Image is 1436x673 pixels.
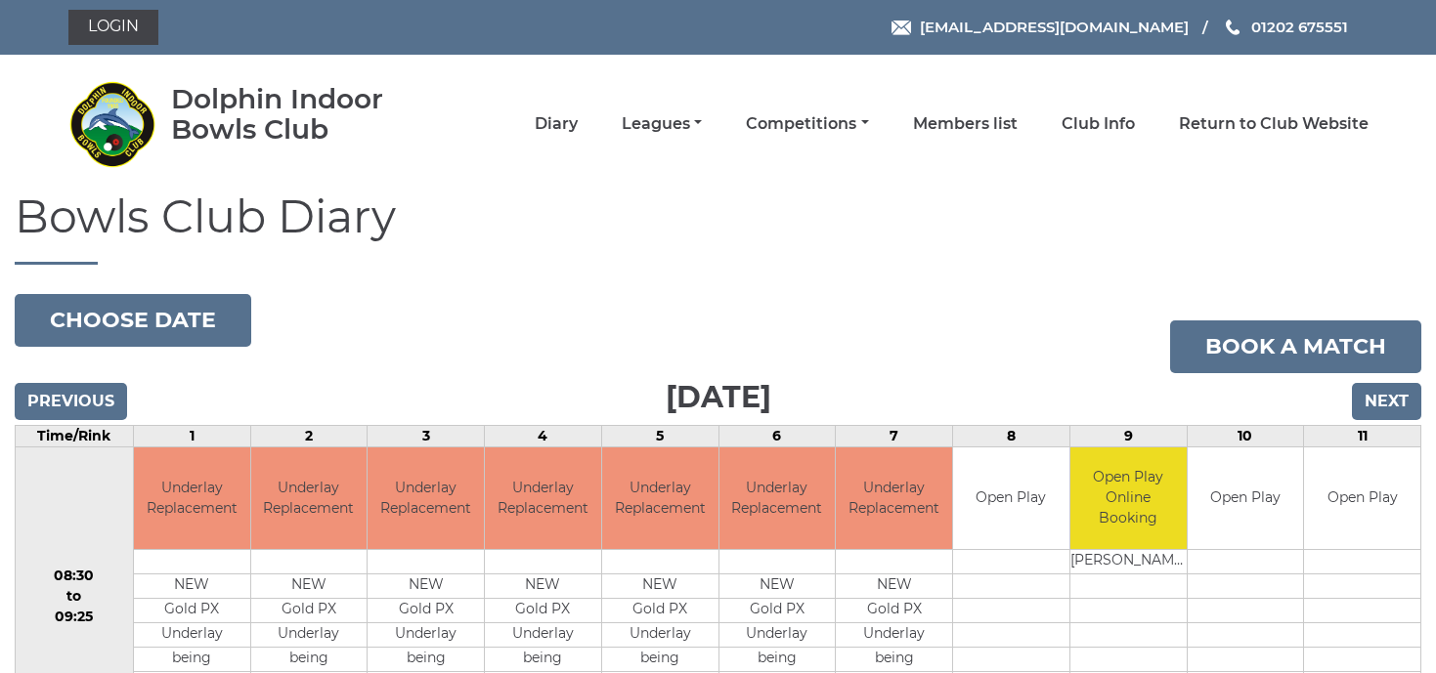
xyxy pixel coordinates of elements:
a: Email [EMAIL_ADDRESS][DOMAIN_NAME] [892,16,1189,38]
td: Gold PX [485,599,601,623]
td: Open Play [1304,447,1420,550]
td: NEW [719,574,836,599]
a: Diary [535,113,578,135]
td: NEW [251,574,368,599]
td: Underlay Replacement [134,447,250,550]
td: being [719,648,836,672]
td: Underlay [719,623,836,648]
img: Phone us [1226,20,1240,35]
div: Dolphin Indoor Bowls Club [171,84,440,145]
td: 1 [133,425,250,446]
td: being [485,648,601,672]
a: Login [68,10,158,45]
td: being [836,648,952,672]
td: NEW [602,574,718,599]
td: NEW [368,574,484,599]
td: Underlay Replacement [836,447,952,550]
td: 11 [1304,425,1421,446]
a: Return to Club Website [1179,113,1369,135]
td: Underlay Replacement [719,447,836,550]
td: Open Play Online Booking [1070,447,1187,550]
span: [EMAIL_ADDRESS][DOMAIN_NAME] [920,18,1189,36]
a: Book a match [1170,320,1421,373]
td: 7 [836,425,953,446]
h1: Bowls Club Diary [15,192,1421,265]
td: Gold PX [602,599,718,623]
td: [PERSON_NAME] [1070,550,1187,574]
td: Underlay [251,623,368,648]
td: 5 [601,425,718,446]
td: being [602,648,718,672]
td: 2 [250,425,368,446]
td: Underlay [368,623,484,648]
td: Underlay [134,623,250,648]
td: Underlay [602,623,718,648]
input: Next [1352,383,1421,420]
img: Email [892,21,911,35]
td: Underlay Replacement [368,447,484,550]
td: Gold PX [836,599,952,623]
a: Phone us 01202 675551 [1223,16,1348,38]
td: Underlay Replacement [251,447,368,550]
td: 4 [485,425,602,446]
td: NEW [836,574,952,599]
a: Competitions [746,113,868,135]
td: Gold PX [719,599,836,623]
td: being [251,648,368,672]
td: Underlay [485,623,601,648]
td: 9 [1069,425,1187,446]
td: NEW [134,574,250,599]
td: Underlay Replacement [602,447,718,550]
td: Gold PX [368,599,484,623]
td: Open Play [1188,447,1304,550]
td: being [368,648,484,672]
td: Open Play [953,447,1069,550]
td: 6 [718,425,836,446]
td: 3 [368,425,485,446]
td: NEW [485,574,601,599]
img: Dolphin Indoor Bowls Club [68,80,156,168]
td: 8 [953,425,1070,446]
td: Gold PX [134,599,250,623]
td: Time/Rink [16,425,134,446]
td: Underlay Replacement [485,447,601,550]
a: Members list [913,113,1018,135]
td: Gold PX [251,599,368,623]
a: Club Info [1062,113,1135,135]
td: 10 [1187,425,1304,446]
td: being [134,648,250,672]
button: Choose date [15,294,251,347]
a: Leagues [622,113,702,135]
span: 01202 675551 [1251,18,1348,36]
input: Previous [15,383,127,420]
td: Underlay [836,623,952,648]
